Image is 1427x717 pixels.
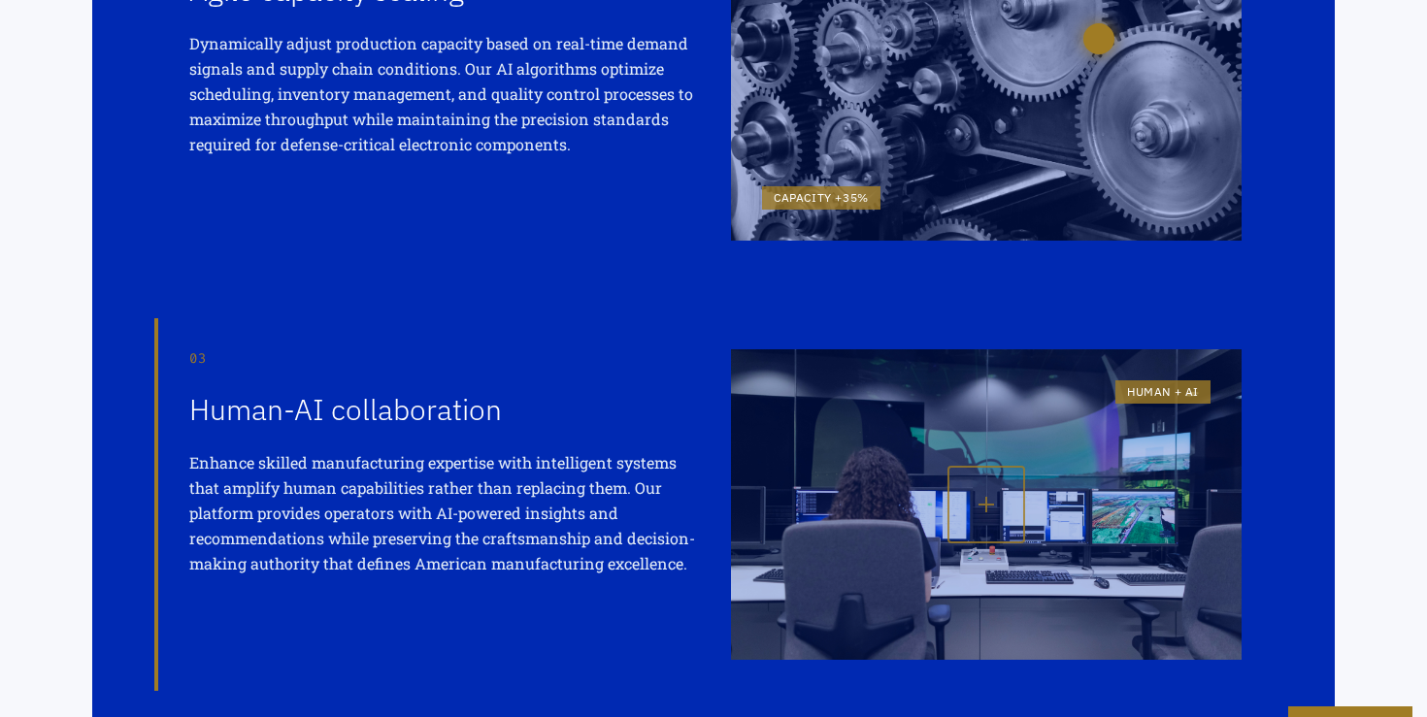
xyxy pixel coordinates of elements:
p: Enhance skilled manufacturing expertise with intelligent systems that amplify human capabilities ... [189,450,700,576]
div: 03 [189,349,700,369]
p: Dynamically adjust production capacity based on real-time demand signals and supply chain conditi... [189,31,700,157]
div: CAPACITY +35% [762,186,880,210]
h3: Human-AI collaboration [189,392,700,427]
div: HUMAN + AI [1115,380,1211,404]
